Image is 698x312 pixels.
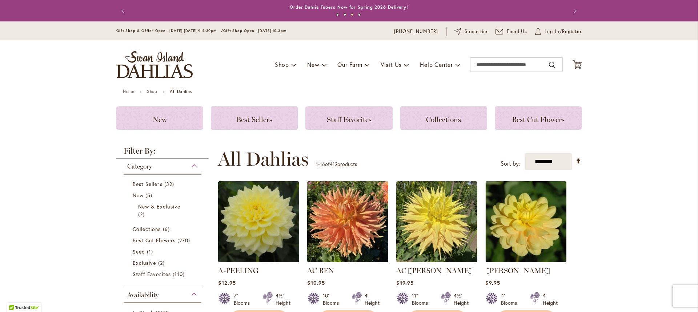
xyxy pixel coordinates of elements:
[396,279,413,286] span: $19.95
[116,4,131,18] button: Previous
[485,257,566,264] a: AHOY MATEY
[485,279,500,286] span: $9.95
[454,292,469,307] div: 4½' Height
[127,162,152,170] span: Category
[123,89,134,94] a: Home
[327,115,372,124] span: Staff Favorites
[330,161,337,167] span: 412
[543,292,558,307] div: 4' Height
[501,292,521,307] div: 4" Blooms
[305,106,392,130] a: Staff Favorites
[116,28,223,33] span: Gift Shop & Office Open - [DATE]-[DATE] 9-4:30pm /
[133,226,161,232] span: Collections
[145,191,154,199] span: 5
[545,28,582,35] span: Log In/Register
[507,28,527,35] span: Email Us
[365,292,380,307] div: 4' Height
[323,292,343,307] div: 10" Blooms
[307,279,325,286] span: $10.95
[412,292,432,307] div: 11" Blooms
[234,292,254,307] div: 7" Blooms
[173,270,186,278] span: 110
[337,61,362,68] span: Our Farm
[133,225,194,233] a: Collections
[133,236,194,244] a: Best Cut Flowers
[336,13,339,16] button: 1 of 4
[316,161,318,167] span: 1
[158,259,167,267] span: 2
[127,291,159,299] span: Availability
[133,181,163,187] span: Best Sellers
[147,248,155,255] span: 1
[426,115,461,124] span: Collections
[351,13,353,16] button: 3 of 4
[307,257,388,264] a: AC BEN
[163,225,172,233] span: 6
[5,286,26,307] iframe: Launch Accessibility Center
[177,236,192,244] span: 270
[133,271,171,277] span: Staff Favorites
[133,192,144,199] span: New
[495,106,582,130] a: Best Cut Flowers
[133,270,194,278] a: Staff Favorites
[420,61,453,68] span: Help Center
[133,248,194,255] a: Seed
[170,89,192,94] strong: All Dahlias
[133,180,194,188] a: Best Sellers
[153,115,167,124] span: New
[218,266,258,275] a: A-PEELING
[485,181,566,262] img: AHOY MATEY
[496,28,527,35] a: Email Us
[223,28,286,33] span: Gift Shop Open - [DATE] 10-3pm
[133,248,145,255] span: Seed
[138,203,180,210] span: New & Exclusive
[307,266,334,275] a: AC BEN
[307,181,388,262] img: AC BEN
[211,106,298,130] a: Best Sellers
[485,266,550,275] a: [PERSON_NAME]
[535,28,582,35] a: Log In/Register
[218,257,299,264] a: A-Peeling
[512,115,565,124] span: Best Cut Flowers
[138,203,189,218] a: New &amp; Exclusive
[276,292,290,307] div: 4½' Height
[567,4,582,18] button: Next
[133,259,194,267] a: Exclusive
[396,266,473,275] a: AC [PERSON_NAME]
[164,180,176,188] span: 32
[396,257,477,264] a: AC Jeri
[116,106,203,130] a: New
[147,89,157,94] a: Shop
[396,181,477,262] img: AC Jeri
[465,28,488,35] span: Subscribe
[138,210,147,218] span: 2
[381,61,402,68] span: Visit Us
[501,157,520,170] label: Sort by:
[133,191,194,199] a: New
[133,237,176,244] span: Best Cut Flowers
[116,51,193,78] a: store logo
[218,279,236,286] span: $12.95
[218,148,309,170] span: All Dahlias
[394,28,438,35] a: [PHONE_NUMBER]
[133,259,156,266] span: Exclusive
[316,158,357,170] p: - of products
[290,4,408,10] a: Order Dahlia Tubers Now for Spring 2026 Delivery!
[218,181,299,262] img: A-Peeling
[358,13,361,16] button: 4 of 4
[344,13,346,16] button: 2 of 4
[116,147,209,159] strong: Filter By:
[400,106,487,130] a: Collections
[320,161,325,167] span: 16
[307,61,319,68] span: New
[275,61,289,68] span: Shop
[236,115,272,124] span: Best Sellers
[454,28,488,35] a: Subscribe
